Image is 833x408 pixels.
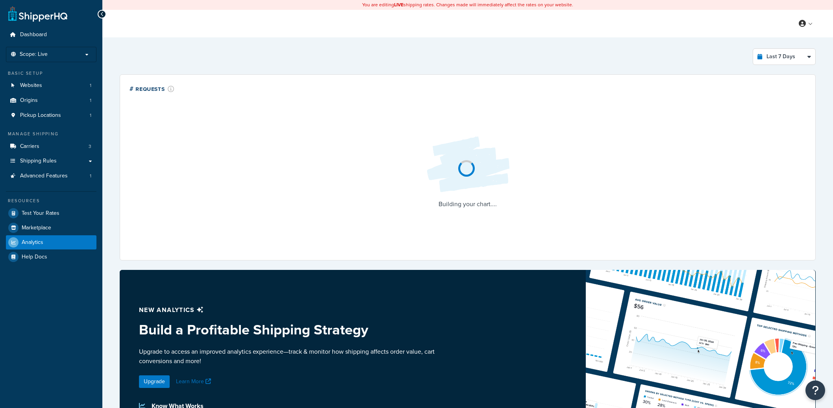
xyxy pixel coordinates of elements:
[139,305,449,316] p: New analytics
[6,154,96,168] a: Shipping Rules
[90,173,91,179] span: 1
[6,206,96,220] a: Test Your Rates
[6,221,96,235] a: Marketplace
[6,139,96,154] a: Carriers3
[139,375,170,388] a: Upgrade
[6,169,96,183] a: Advanced Features1
[20,143,39,150] span: Carriers
[20,173,68,179] span: Advanced Features
[420,130,515,199] img: Loading...
[130,84,174,93] div: # Requests
[6,108,96,123] a: Pickup Locations1
[89,143,91,150] span: 3
[90,82,91,89] span: 1
[6,108,96,123] li: Pickup Locations
[90,112,91,119] span: 1
[6,70,96,77] div: Basic Setup
[20,97,38,104] span: Origins
[6,235,96,249] a: Analytics
[90,97,91,104] span: 1
[22,239,43,246] span: Analytics
[420,199,515,210] p: Building your chart....
[20,51,48,58] span: Scope: Live
[176,377,213,386] a: Learn More
[20,158,57,164] span: Shipping Rules
[6,131,96,137] div: Manage Shipping
[139,322,449,338] h3: Build a Profitable Shipping Strategy
[6,250,96,264] a: Help Docs
[20,112,61,119] span: Pickup Locations
[6,93,96,108] li: Origins
[6,78,96,93] a: Websites1
[22,225,51,231] span: Marketplace
[139,347,449,366] p: Upgrade to access an improved analytics experience—track & monitor how shipping affects order val...
[6,78,96,93] li: Websites
[22,210,59,217] span: Test Your Rates
[6,139,96,154] li: Carriers
[22,254,47,260] span: Help Docs
[394,1,404,8] b: LIVE
[6,169,96,183] li: Advanced Features
[805,380,825,400] button: Open Resource Center
[20,31,47,38] span: Dashboard
[6,28,96,42] a: Dashboard
[6,198,96,204] div: Resources
[20,82,42,89] span: Websites
[6,93,96,108] a: Origins1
